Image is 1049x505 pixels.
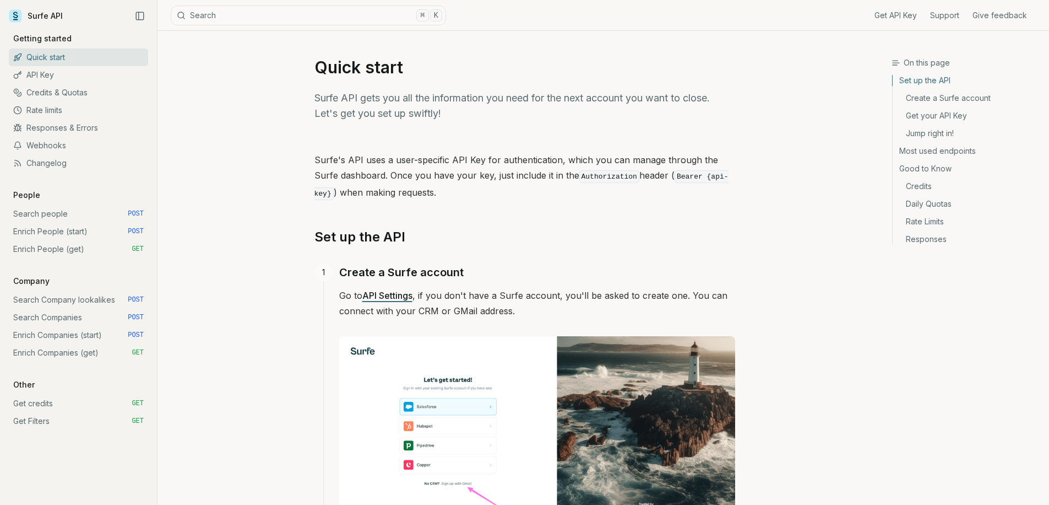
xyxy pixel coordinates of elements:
[9,395,148,412] a: Get credits GET
[9,137,148,154] a: Webhooks
[9,276,54,287] p: Company
[132,348,144,357] span: GET
[314,228,405,246] a: Set up the API
[128,331,144,340] span: POST
[416,9,428,22] kbd: ⌘
[893,125,1040,142] a: Jump right in!
[132,8,148,24] button: Collapse Sidebar
[893,142,1040,160] a: Most used endpoints
[893,160,1040,178] a: Good to Know
[128,296,144,304] span: POST
[9,240,148,258] a: Enrich People (get) GET
[9,412,148,430] a: Get Filters GET
[893,75,1040,89] a: Set up the API
[893,195,1040,213] a: Daily Quotas
[9,205,148,223] a: Search people POST
[9,84,148,101] a: Credits & Quotas
[9,326,148,344] a: Enrich Companies (start) POST
[9,291,148,309] a: Search Company lookalikes POST
[9,190,45,201] p: People
[9,49,148,66] a: Quick start
[9,66,148,84] a: API Key
[893,213,1040,230] a: Rate Limits
[171,6,446,25] button: Search⌘K
[9,119,148,137] a: Responses & Errors
[314,90,735,121] p: Surfe API gets you all the information you need for the next account you want to close. Let's get...
[579,170,639,183] code: Authorization
[874,10,917,21] a: Get API Key
[9,344,148,362] a: Enrich Companies (get) GET
[362,290,412,301] a: API Settings
[893,178,1040,195] a: Credits
[128,313,144,322] span: POST
[132,417,144,426] span: GET
[892,57,1040,68] h3: On this page
[893,89,1040,107] a: Create a Surfe account
[339,288,735,319] p: Go to , if you don't have a Surfe account, you'll be asked to create one. You can connect with yo...
[9,8,63,24] a: Surfe API
[9,223,148,240] a: Enrich People (start) POST
[128,227,144,236] span: POST
[128,209,144,218] span: POST
[314,57,735,77] h1: Quick start
[132,399,144,408] span: GET
[9,309,148,326] a: Search Companies POST
[430,9,442,22] kbd: K
[930,10,959,21] a: Support
[893,230,1040,245] a: Responses
[132,245,144,254] span: GET
[9,101,148,119] a: Rate limits
[9,154,148,172] a: Changelog
[9,379,39,390] p: Other
[314,152,735,202] p: Surfe's API uses a user-specific API Key for authentication, which you can manage through the Sur...
[339,264,464,281] a: Create a Surfe account
[9,33,76,44] p: Getting started
[972,10,1027,21] a: Give feedback
[893,107,1040,125] a: Get your API Key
